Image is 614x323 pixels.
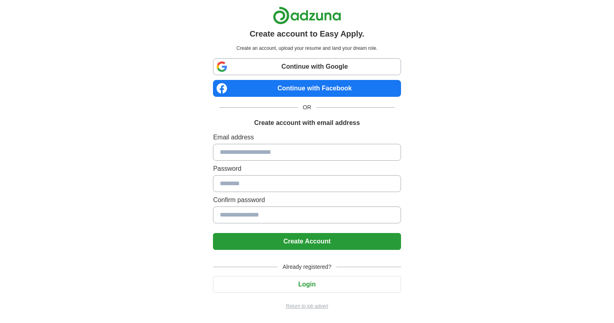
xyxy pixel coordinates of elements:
[213,133,401,142] label: Email address
[254,118,360,128] h1: Create account with email address
[273,6,341,25] img: Adzuna logo
[298,103,316,112] span: OR
[213,303,401,310] a: Return to job advert
[213,233,401,250] button: Create Account
[213,276,401,293] button: Login
[213,58,401,75] a: Continue with Google
[213,80,401,97] a: Continue with Facebook
[278,263,336,271] span: Already registered?
[213,281,401,288] a: Login
[213,195,401,205] label: Confirm password
[213,164,401,174] label: Password
[215,45,399,52] p: Create an account, upload your resume and land your dream role.
[250,28,364,40] h1: Create account to Easy Apply.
